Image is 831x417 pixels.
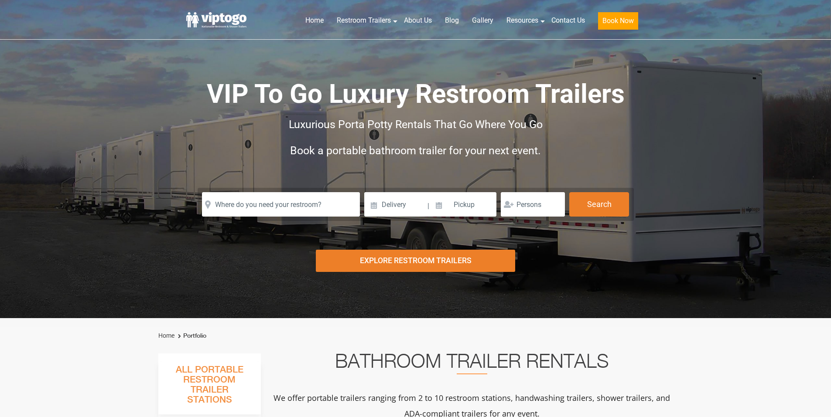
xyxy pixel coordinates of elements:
[273,353,671,374] h2: Bathroom Trailer Rentals
[316,250,515,272] div: Explore Restroom Trailers
[207,78,625,109] span: VIP To Go Luxury Restroom Trailers
[397,11,438,30] a: About Us
[202,192,360,217] input: Where do you need your restroom?
[598,12,638,30] button: Book Now
[290,144,541,157] span: Book a portable bathroom trailer for your next event.
[569,192,629,217] button: Search
[545,11,592,30] a: Contact Us
[289,118,543,131] span: Luxurious Porta Potty Rentals That Go Where You Go
[431,192,497,217] input: Pickup
[465,11,500,30] a: Gallery
[176,331,206,341] li: Portfolio
[158,332,174,339] a: Home
[158,362,261,414] h3: All Portable Restroom Trailer Stations
[427,192,429,220] span: |
[796,382,831,417] button: Live Chat
[330,11,397,30] a: Restroom Trailers
[500,11,545,30] a: Resources
[592,11,645,35] a: Book Now
[501,192,565,217] input: Persons
[438,11,465,30] a: Blog
[299,11,330,30] a: Home
[364,192,427,217] input: Delivery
